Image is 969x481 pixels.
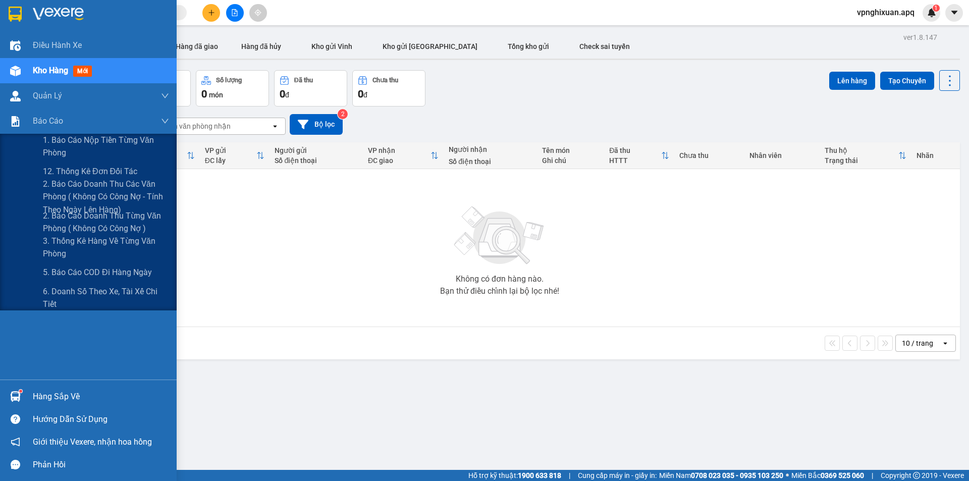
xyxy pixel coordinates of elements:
div: VP nhận [368,146,430,154]
button: file-add [226,4,244,22]
div: Tên món [542,146,599,154]
img: logo-vxr [9,7,22,22]
span: Cung cấp máy in - giấy in: [578,470,657,481]
span: Báo cáo [33,115,63,127]
button: Số lượng0món [196,70,269,106]
div: Chưa thu [679,151,739,159]
img: warehouse-icon [10,40,21,51]
span: plus [208,9,215,16]
button: Bộ lọc [290,114,343,135]
span: Quản Lý [33,89,62,102]
div: Ghi chú [542,156,599,165]
span: 1. Báo cáo nộp tiền từng văn phòng [43,134,169,159]
span: file-add [231,9,238,16]
div: VP gửi [205,146,257,154]
span: copyright [913,472,920,479]
span: 12. Thống kê đơn đối tác [43,165,137,178]
span: down [161,92,169,100]
span: 1 [934,5,938,12]
div: Người gửi [275,146,358,154]
div: Số điện thoại [449,157,532,166]
div: Chọn văn phòng nhận [161,121,231,131]
button: aim [249,4,267,22]
button: plus [202,4,220,22]
img: solution-icon [10,116,21,127]
svg: open [271,122,279,130]
span: Kho hàng [33,66,68,75]
span: question-circle [11,414,20,424]
img: warehouse-icon [10,91,21,101]
button: caret-down [945,4,963,22]
div: HTTT [609,156,661,165]
span: Giới thiệu Vexere, nhận hoa hồng [33,436,152,448]
span: Miền Nam [659,470,783,481]
img: warehouse-icon [10,391,21,402]
button: Lên hàng [829,72,875,90]
span: | [872,470,873,481]
span: vpnghixuan.apq [849,6,923,19]
strong: 0708 023 035 - 0935 103 250 [691,471,783,479]
span: 0 [201,88,207,100]
span: Điều hành xe [33,39,82,51]
span: mới [73,66,92,77]
div: Hướng dẫn sử dụng [33,412,169,427]
span: caret-down [950,8,959,17]
div: Nhân viên [749,151,815,159]
th: Toggle SortBy [200,142,270,169]
div: Người nhận [449,145,532,153]
div: ĐC lấy [205,156,257,165]
th: Toggle SortBy [820,142,911,169]
span: 6. Doanh số theo xe, tài xế chi tiết [43,285,169,310]
span: đ [285,91,289,99]
span: Kho gửi Vinh [311,42,352,50]
div: Trạng thái [825,156,898,165]
th: Toggle SortBy [604,142,674,169]
span: down [161,117,169,125]
sup: 1 [19,390,22,393]
div: Nhãn [917,151,955,159]
span: | [569,470,570,481]
div: Chưa thu [372,77,398,84]
span: 3. Thống kê hàng về từng văn phòng [43,235,169,260]
div: ĐC giao [368,156,430,165]
span: aim [254,9,261,16]
button: Tạo Chuyến [880,72,934,90]
span: Kho gửi [GEOGRAPHIC_DATA] [383,42,477,50]
span: 0 [280,88,285,100]
div: ver 1.8.147 [903,32,937,43]
span: ⚪️ [786,473,789,477]
span: Miền Bắc [791,470,864,481]
button: Hàng đã giao [168,34,226,59]
div: Đã thu [294,77,313,84]
div: Thu hộ [825,146,898,154]
div: Phản hồi [33,457,169,472]
img: svg+xml;base64,PHN2ZyBjbGFzcz0ibGlzdC1wbHVnX19zdmciIHhtbG5zPSJodHRwOi8vd3d3LnczLm9yZy8yMDAwL3N2Zy... [449,200,550,271]
span: message [11,460,20,469]
svg: open [941,339,949,347]
div: Số lượng [216,77,242,84]
span: Hỗ trợ kỹ thuật: [468,470,561,481]
span: 2. Báo cáo doanh thu các văn phòng ( không có công nợ - tính theo ngày lên hàng) [43,178,169,216]
img: icon-new-feature [927,8,936,17]
div: Hàng sắp về [33,389,169,404]
span: Check sai tuyến [579,42,630,50]
span: notification [11,437,20,447]
div: Không có đơn hàng nào. [456,275,544,283]
th: Toggle SortBy [363,142,444,169]
strong: 0369 525 060 [821,471,864,479]
strong: 1900 633 818 [518,471,561,479]
span: món [209,91,223,99]
div: Đã thu [609,146,661,154]
span: Hàng đã hủy [241,42,281,50]
span: 0 [358,88,363,100]
span: 5. Báo cáo COD đi hàng ngày [43,266,152,279]
img: warehouse-icon [10,66,21,76]
div: 10 / trang [902,338,933,348]
span: 2. Báo cáo doanh thu từng văn phòng ( không có công nợ ) [43,209,169,235]
div: Số điện thoại [275,156,358,165]
sup: 1 [933,5,940,12]
span: đ [363,91,367,99]
span: Tổng kho gửi [508,42,549,50]
div: Bạn thử điều chỉnh lại bộ lọc nhé! [440,287,559,295]
button: Đã thu0đ [274,70,347,106]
